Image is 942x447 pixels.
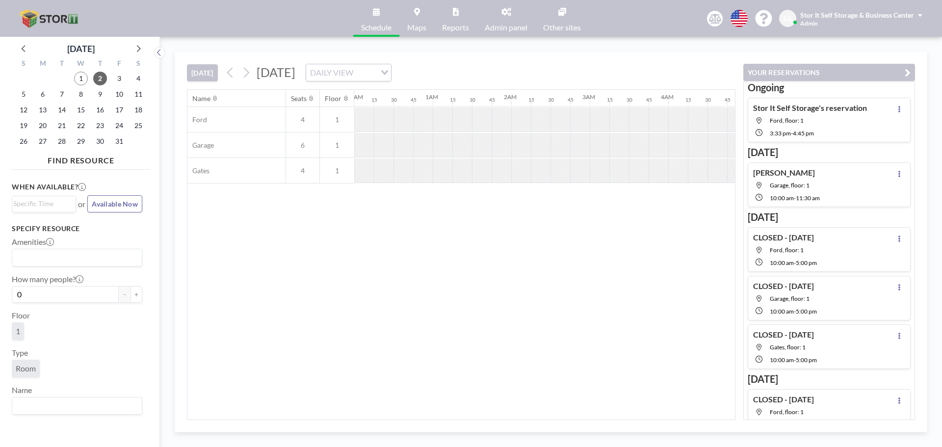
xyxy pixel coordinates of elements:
[12,397,142,414] div: Search for option
[320,115,354,124] span: 1
[187,141,214,150] span: Garage
[12,274,83,284] label: How many people?
[92,200,138,208] span: Available Now
[131,119,145,132] span: Saturday, October 25, 2025
[67,42,95,55] div: [DATE]
[627,97,632,103] div: 30
[131,72,145,85] span: Saturday, October 4, 2025
[770,408,804,416] span: Ford, floor: 1
[78,199,85,209] span: or
[74,134,88,148] span: Wednesday, October 29, 2025
[74,72,88,85] span: Wednesday, October 1, 2025
[112,87,126,101] span: Friday, October 10, 2025
[36,119,50,132] span: Monday, October 20, 2025
[112,119,126,132] span: Friday, October 24, 2025
[791,130,793,137] span: -
[17,87,30,101] span: Sunday, October 5, 2025
[753,103,867,113] h4: Stor It Self Storage's reservation
[192,94,210,103] div: Name
[55,87,69,101] span: Tuesday, October 7, 2025
[17,103,30,117] span: Sunday, October 12, 2025
[770,343,806,351] span: Gates, floor: 1
[361,24,392,31] span: Schedule
[320,166,354,175] span: 1
[12,224,142,233] h3: Specify resource
[90,58,109,71] div: T
[748,146,911,158] h3: [DATE]
[796,259,817,266] span: 5:00 PM
[796,308,817,315] span: 5:00 PM
[72,58,91,71] div: W
[725,97,731,103] div: 45
[800,20,818,27] span: Admin
[770,356,794,364] span: 10:00 AM
[607,97,613,103] div: 15
[784,14,792,23] span: S&
[306,64,391,81] div: Search for option
[661,93,674,101] div: 4AM
[33,58,52,71] div: M
[55,103,69,117] span: Tuesday, October 14, 2025
[753,394,814,404] h4: CLOSED - [DATE]
[356,66,375,79] input: Search for option
[407,24,426,31] span: Maps
[308,66,355,79] span: DAILY VIEW
[793,130,814,137] span: 4:45 PM
[93,119,107,132] span: Thursday, October 23, 2025
[112,134,126,148] span: Friday, October 31, 2025
[489,97,495,103] div: 45
[187,64,218,81] button: [DATE]
[543,24,581,31] span: Other sites
[743,64,915,81] button: YOUR RESERVATIONS
[325,94,341,103] div: Floor
[16,9,83,28] img: organization-logo
[450,97,456,103] div: 15
[796,356,817,364] span: 5:00 PM
[794,308,796,315] span: -
[753,330,814,340] h4: CLOSED - [DATE]
[36,134,50,148] span: Monday, October 27, 2025
[794,194,796,202] span: -
[753,168,815,178] h4: [PERSON_NAME]
[131,286,142,303] button: +
[320,141,354,150] span: 1
[16,326,20,336] span: 1
[425,93,438,101] div: 1AM
[74,103,88,117] span: Wednesday, October 15, 2025
[442,24,469,31] span: Reports
[582,93,595,101] div: 3AM
[770,194,794,202] span: 10:00 AM
[794,259,796,266] span: -
[770,246,804,254] span: Ford, floor: 1
[13,251,136,264] input: Search for option
[93,87,107,101] span: Thursday, October 9, 2025
[129,58,148,71] div: S
[13,198,70,209] input: Search for option
[93,103,107,117] span: Thursday, October 16, 2025
[187,115,207,124] span: Ford
[87,195,142,212] button: Available Now
[17,134,30,148] span: Sunday, October 26, 2025
[685,97,691,103] div: 15
[55,134,69,148] span: Tuesday, October 28, 2025
[112,72,126,85] span: Friday, October 3, 2025
[485,24,527,31] span: Admin panel
[800,11,914,19] span: Stor It Self Storage & Business Center
[286,115,319,124] span: 4
[748,373,911,385] h3: [DATE]
[794,356,796,364] span: -
[74,87,88,101] span: Wednesday, October 8, 2025
[12,311,30,320] label: Floor
[705,97,711,103] div: 30
[770,295,810,302] span: Garage, floor: 1
[770,182,810,189] span: Garage, floor: 1
[93,72,107,85] span: Thursday, October 2, 2025
[187,166,209,175] span: Gates
[371,97,377,103] div: 15
[109,58,129,71] div: F
[12,348,28,358] label: Type
[770,259,794,266] span: 10:00 AM
[391,97,397,103] div: 30
[12,385,32,395] label: Name
[796,194,820,202] span: 11:30 AM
